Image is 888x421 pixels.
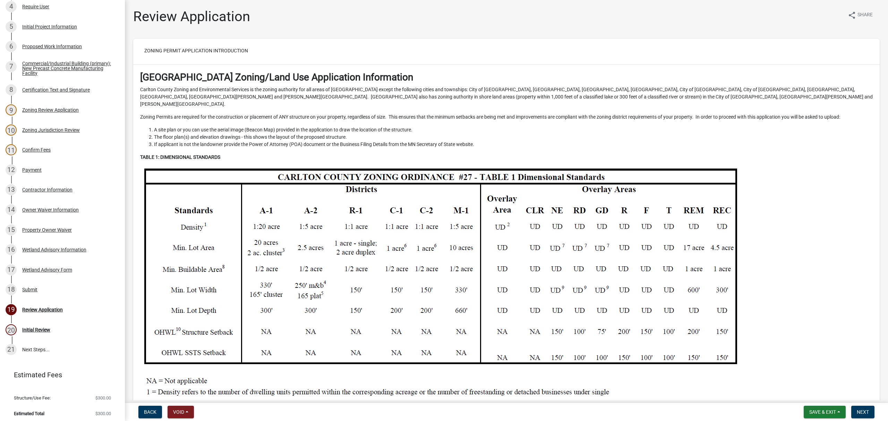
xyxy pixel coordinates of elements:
div: 14 [6,204,17,215]
span: Back [144,409,156,415]
button: shareShare [842,8,878,22]
i: share [848,11,856,19]
span: Next [857,409,869,415]
div: 5 [6,21,17,32]
span: Void [173,409,184,415]
div: Certification Text and Signature [22,87,90,92]
div: Payment [22,167,42,172]
div: Wetland Advisory Information [22,247,86,252]
div: 17 [6,264,17,275]
div: 21 [6,344,17,355]
li: If applicant is not the landowner provide the Power of Attorney (POA) document or the Business Fi... [154,141,873,148]
span: Estimated Total [14,411,44,416]
div: Property Owner Waiver [22,227,72,232]
li: A site plan or you can use the aerial image (Beacon Map) provided in the application to draw the ... [154,126,873,134]
button: Zoning Permit Application Introduction [139,44,254,57]
span: Structure/Use Fee: [14,396,51,400]
div: 9 [6,104,17,115]
span: Share [857,11,873,19]
div: 18 [6,284,17,295]
div: Review Application [22,307,63,312]
h1: Review Application [133,8,250,25]
div: Initial Review [22,327,50,332]
button: Save & Exit [804,406,846,418]
strong: TABLE 1: DIMENSIONAL STANDARDS [140,154,220,160]
div: 11 [6,144,17,155]
span: $300.00 [95,396,111,400]
div: 16 [6,244,17,255]
div: Owner Waiver Information [22,207,79,212]
strong: [GEOGRAPHIC_DATA] Zoning/Land Use Application Information [140,71,413,83]
p: Zoning Permits are required for the construction or placement of ANY structure on your property, ... [140,113,873,121]
div: Commercial/Industrial Building (primary): New Precast Concrete Manufacturing Facility [22,61,114,76]
a: Estimated Fees [6,368,114,382]
div: 20 [6,324,17,335]
div: Zoning Jurisdiction Review [22,128,80,132]
li: The floor plan(s) and elevation drawings - this shows the layout of the proposed structure. [154,134,873,141]
button: Back [138,406,162,418]
div: 12 [6,164,17,175]
div: Initial Project Information [22,24,77,29]
div: 8 [6,84,17,95]
div: Wetland Advisory Form [22,267,72,272]
div: 10 [6,124,17,136]
span: $300.00 [95,411,111,416]
div: 19 [6,304,17,315]
div: Confirm Fees [22,147,51,152]
div: 6 [6,41,17,52]
div: 7 [6,61,17,72]
button: Void [168,406,194,418]
span: Save & Exit [809,409,836,415]
button: Next [851,406,874,418]
p: Carlton County Zoning and Environmental Services is the zoning authority for all areas of [GEOGRA... [140,86,873,108]
div: 13 [6,184,17,195]
div: Submit [22,287,37,292]
div: Contractor Information [22,187,72,192]
div: Require User [22,4,49,9]
div: Proposed Work Information [22,44,82,49]
div: 15 [6,224,17,235]
div: 4 [6,1,17,12]
div: Zoning Review Application [22,108,79,112]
